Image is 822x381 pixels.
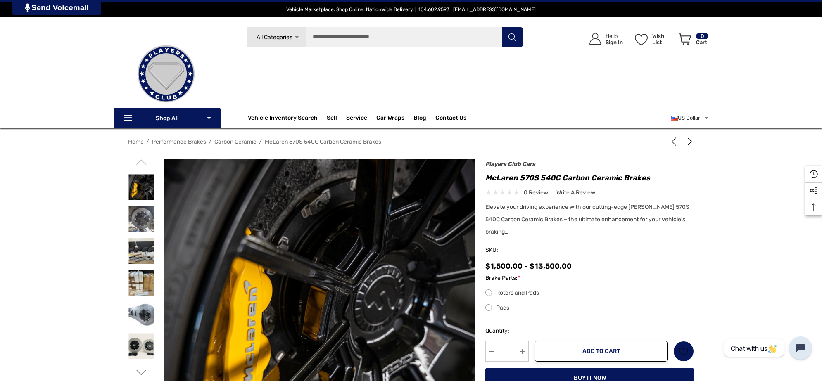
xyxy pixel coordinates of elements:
span: Vehicle Marketplace. Shop Online. Nationwide Delivery. | 404.602.9593 | [EMAIL_ADDRESS][DOMAIN_NAME] [286,7,536,12]
svg: Icon Arrow Down [294,34,300,40]
svg: Icon Line [123,114,135,123]
svg: Icon User Account [589,33,601,45]
a: USD [671,110,709,126]
span: All Categories [257,34,292,41]
svg: Social Media [810,187,818,195]
h1: McLaren 570S 540C Carbon Ceramic Brakes [485,171,694,185]
p: Hello [606,33,623,39]
span: Sell [327,114,337,123]
a: Next [682,137,694,146]
img: PjwhLS0gR2VuZXJhdG9yOiBHcmF2aXQuaW8gLS0+PHN2ZyB4bWxucz0iaHR0cDovL3d3dy53My5vcmcvMjAwMC9zdmciIHhtb... [25,3,30,12]
a: Previous [670,137,681,146]
img: McLaren 570S Carbon Ceramic Brakes [128,301,154,327]
a: Players Club Cars [485,161,535,168]
svg: Icon Arrow Down [206,115,212,121]
label: Rotors and Pads [485,288,694,298]
a: Sell [327,110,346,126]
p: Wish List [652,33,674,45]
svg: Go to slide 3 of 3 [136,157,147,167]
img: McLaren 540C Carbon Ceramic Brakes [128,333,154,359]
svg: Top [805,203,822,211]
a: Carbon Ceramic [214,138,257,145]
a: Home [128,138,144,145]
label: Brake Parts: [485,273,694,283]
a: All Categories Icon Arrow Down Icon Arrow Up [246,27,306,47]
p: 0 [696,33,708,39]
a: Wish List [673,341,694,362]
p: Cart [696,39,708,45]
a: Blog [413,114,426,123]
a: Service [346,114,367,123]
button: Search [502,27,523,47]
svg: Review Your Cart [679,33,691,45]
svg: Go to slide 2 of 3 [136,367,147,378]
a: McLaren 570S 540C Carbon Ceramic Brakes [265,138,381,145]
a: Contact Us [435,114,466,123]
img: McLaren 570S Carbon Ceramic Brakes [128,206,154,232]
label: Pads [485,303,694,313]
label: Quantity: [485,326,529,336]
span: 0 review [524,187,548,198]
img: McLaren 570S Carbon Ceramic Brakes [128,270,154,296]
a: Sign in [580,25,627,53]
nav: Breadcrumb [128,135,694,149]
span: Car Wraps [376,114,404,123]
a: Cart with 0 items [675,25,709,57]
a: Vehicle Inventory Search [248,114,318,123]
span: Write a Review [556,189,595,196]
svg: Wish List [679,347,689,356]
a: Write a Review [556,187,595,198]
button: Add to Cart [535,341,668,362]
span: Elevate your driving experience with our cutting-edge [PERSON_NAME] 570S 540C Carbon Ceramic Brak... [485,204,689,235]
p: Sign In [606,39,623,45]
img: McLaren 570S Carbon Ceramic Brakes [128,238,154,264]
img: McLaren 570S Carbon Ceramic Brakes [128,174,154,200]
a: Performance Brakes [152,138,206,145]
span: SKU: [485,244,527,256]
svg: Recently Viewed [810,170,818,178]
a: Car Wraps [376,110,413,126]
img: Players Club | Cars For Sale [125,33,207,115]
svg: Wish List [635,34,648,45]
p: Shop All [114,108,221,128]
span: $1,500.00 - $13,500.00 [485,262,572,271]
a: Wish List Wish List [631,25,675,53]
